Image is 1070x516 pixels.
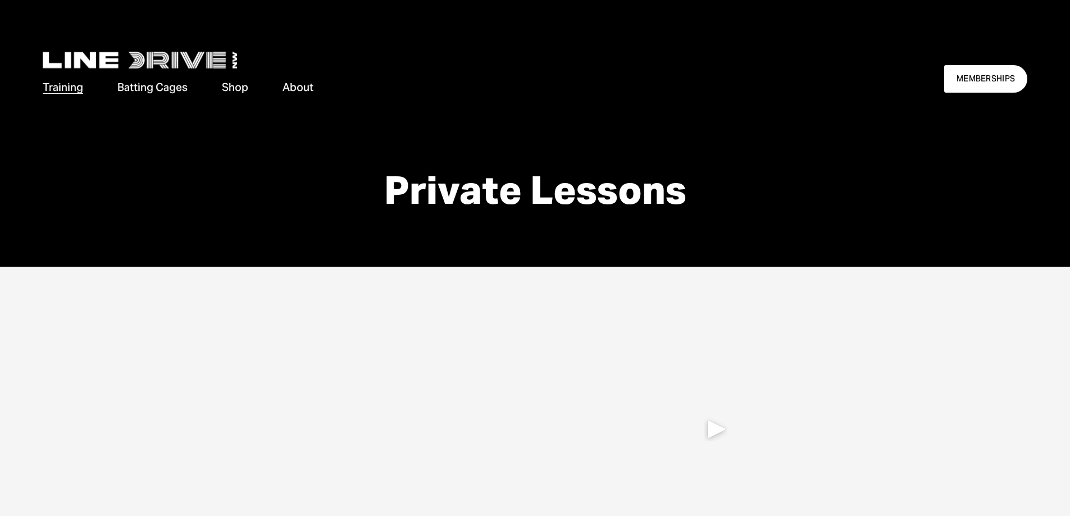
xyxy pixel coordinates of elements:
span: Batting Cages [117,80,188,95]
a: MEMBERSHIPS [944,65,1027,93]
a: folder dropdown [283,79,313,96]
div: Play [703,415,730,442]
strong: Grow in [GEOGRAPHIC_DATA]. [142,344,338,361]
span: Training [43,80,83,95]
img: LineDrive NorthWest [43,52,237,69]
a: folder dropdown [117,79,188,96]
span: About [283,80,313,95]
a: folder dropdown [43,79,83,96]
h3: Get personalized 1:1 lessons from our experienced trainers to level up your game. [142,402,466,472]
a: Shop [222,79,248,96]
h1: Private Lessons [208,168,862,212]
